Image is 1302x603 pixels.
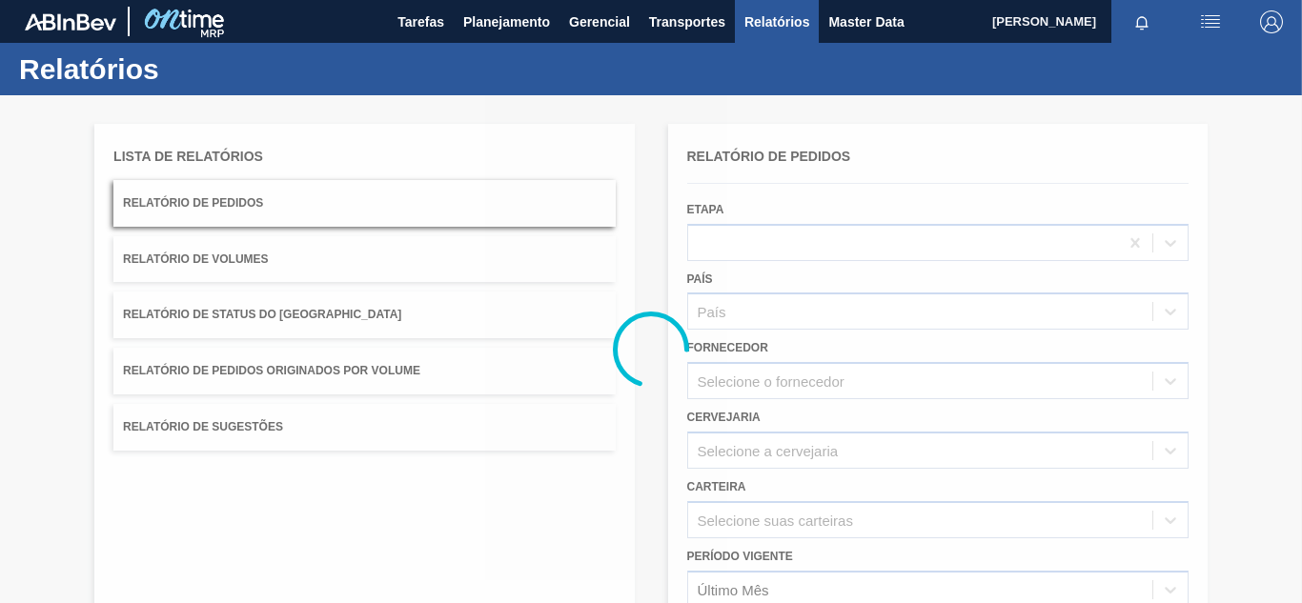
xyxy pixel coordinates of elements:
h1: Relatórios [19,58,357,80]
img: Logout [1260,10,1283,33]
span: Gerencial [569,10,630,33]
span: Relatórios [744,10,809,33]
span: Master Data [828,10,904,33]
span: Planejamento [463,10,550,33]
img: userActions [1199,10,1222,33]
span: Tarefas [397,10,444,33]
img: TNhmsLtSVTkK8tSr43FrP2fwEKptu5GPRR3wAAAABJRU5ErkJggg== [25,13,116,30]
span: Transportes [649,10,725,33]
button: Notificações [1111,9,1172,35]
